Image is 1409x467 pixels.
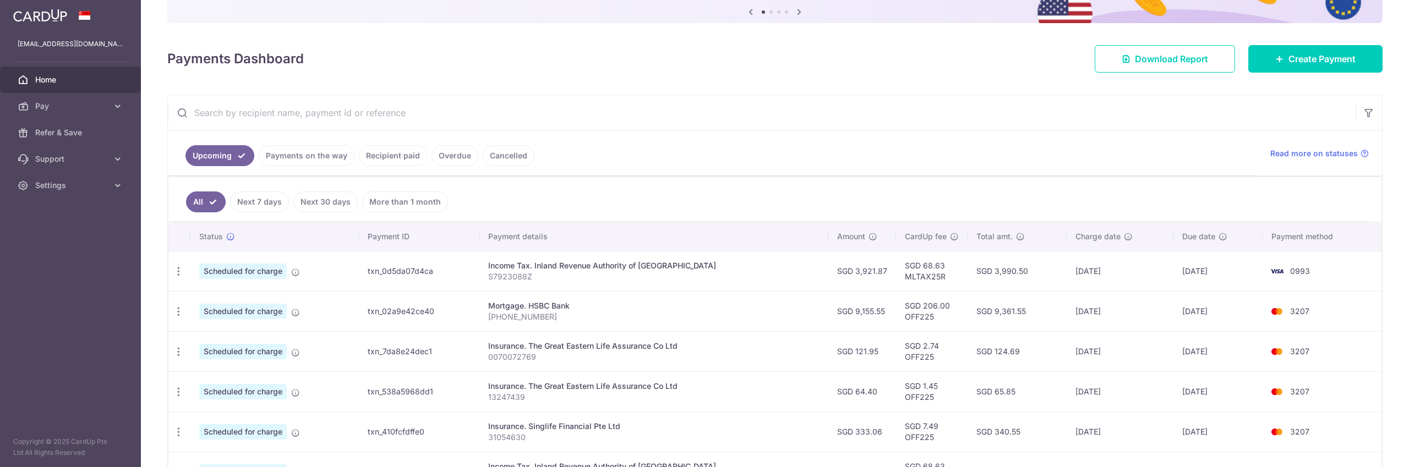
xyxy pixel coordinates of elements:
span: 3207 [1290,306,1309,316]
td: SGD 64.40 [828,371,896,411]
a: Cancelled [483,145,534,166]
span: Amount [837,231,865,242]
span: 3207 [1290,347,1309,356]
span: Status [199,231,223,242]
td: SGD 65.85 [968,371,1067,411]
td: txn_538a5968dd1 [359,371,479,411]
span: 3207 [1290,427,1309,436]
td: [DATE] [1067,371,1173,411]
td: [DATE] [1173,331,1263,371]
td: SGD 68.63 MLTAX25R [896,251,968,291]
p: [PHONE_NUMBER] [488,311,820,322]
span: Scheduled for charge [199,384,287,399]
td: [DATE] [1067,331,1173,371]
span: Home [35,74,108,85]
td: [DATE] [1173,371,1263,411]
div: Income Tax. Inland Revenue Authority of [GEOGRAPHIC_DATA] [488,260,820,271]
td: SGD 124.69 [968,331,1067,371]
img: Bank Card [1266,345,1288,358]
td: SGD 340.55 [968,411,1067,452]
div: Mortgage. HSBC Bank [488,300,820,311]
td: SGD 9,361.55 [968,291,1067,331]
td: SGD 7.49 OFF225 [896,411,968,452]
input: Search by recipient name, payment id or reference [168,95,1356,130]
span: Settings [35,180,108,191]
td: [DATE] [1067,411,1173,452]
img: Bank Card [1266,305,1288,318]
td: txn_7da8e24dec1 [359,331,479,371]
div: Insurance. Singlife Financial Pte Ltd [488,421,820,432]
p: S7923088Z [488,271,820,282]
td: [DATE] [1067,251,1173,291]
p: 13247439 [488,392,820,403]
span: Download Report [1135,52,1208,65]
td: [DATE] [1067,291,1173,331]
a: Payments on the way [259,145,354,166]
span: 3207 [1290,387,1309,396]
span: Pay [35,101,108,112]
span: Refer & Save [35,127,108,138]
td: txn_0d5da07d4ca [359,251,479,291]
span: Scheduled for charge [199,263,287,279]
span: 0993 [1290,266,1310,276]
img: Bank Card [1266,265,1288,278]
td: SGD 3,990.50 [968,251,1067,291]
td: SGD 3,921.87 [828,251,896,291]
div: Insurance. The Great Eastern Life Assurance Co Ltd [488,381,820,392]
td: SGD 2.74 OFF225 [896,331,968,371]
span: Read more on statuses [1270,148,1358,159]
td: [DATE] [1173,411,1263,452]
p: 31054630 [488,432,820,443]
img: Bank Card [1266,385,1288,398]
span: Help [25,8,48,18]
a: Read more on statuses [1270,148,1369,159]
td: SGD 1.45 OFF225 [896,371,968,411]
span: Scheduled for charge [199,304,287,319]
td: SGD 333.06 [828,411,896,452]
span: Due date [1182,231,1215,242]
td: SGD 121.95 [828,331,896,371]
th: Payment ID [359,222,479,251]
a: Create Payment [1248,45,1383,73]
a: Download Report [1095,45,1235,73]
h4: Payments Dashboard [167,49,304,69]
span: Support [35,153,108,164]
div: Insurance. The Great Eastern Life Assurance Co Ltd [488,340,820,351]
a: Upcoming [185,145,254,166]
td: SGD 9,155.55 [828,291,896,331]
a: Next 7 days [230,191,289,212]
th: Payment details [479,222,828,251]
p: 0070072769 [488,351,820,362]
a: Recipient paid [359,145,427,166]
span: CardUp fee [905,231,947,242]
a: Next 30 days [293,191,358,212]
p: [EMAIL_ADDRESS][DOMAIN_NAME] [18,39,123,50]
span: Scheduled for charge [199,424,287,439]
a: All [186,191,226,212]
img: Bank Card [1266,425,1288,438]
img: CardUp [13,9,67,22]
td: SGD 206.00 OFF225 [896,291,968,331]
td: [DATE] [1173,251,1263,291]
span: Create Payment [1288,52,1356,65]
td: txn_410fcfdffe0 [359,411,479,452]
td: [DATE] [1173,291,1263,331]
a: Overdue [432,145,478,166]
th: Payment method [1263,222,1381,251]
td: txn_02a9e42ce40 [359,291,479,331]
a: More than 1 month [362,191,448,212]
span: Charge date [1075,231,1121,242]
span: Total amt. [976,231,1013,242]
span: Scheduled for charge [199,344,287,359]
